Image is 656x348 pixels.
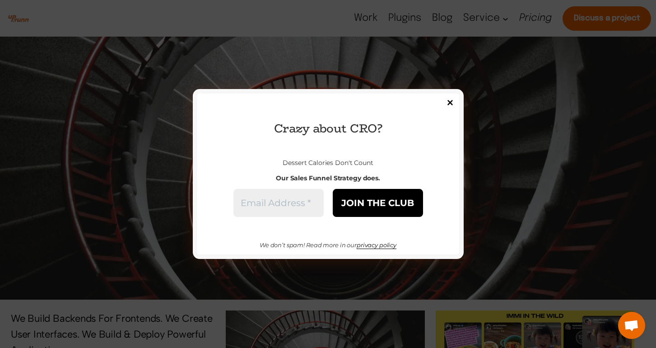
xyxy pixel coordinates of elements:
input: JOIN THE CLUB [333,189,423,217]
span: We don’t spam! Read more in our [260,241,396,249]
a: privacy policy [357,241,396,249]
input: Close [446,98,455,107]
span: Crazy about CRO? [274,119,382,137]
input: Email Address * [233,189,324,217]
p: Dessert Calories Don't Count [202,159,455,168]
a: Open chat [618,312,645,339]
strong: Our Sales Funnel Strategy does. [276,174,380,182]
